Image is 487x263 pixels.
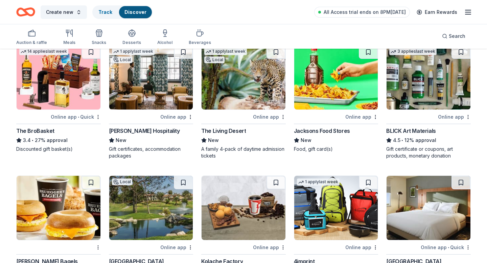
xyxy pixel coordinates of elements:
[449,32,465,40] span: Search
[204,56,225,63] div: Local
[438,113,471,121] div: Online app
[16,127,54,135] div: The BroBasket
[402,138,403,143] span: •
[345,113,378,121] div: Online app
[189,26,211,49] button: Beverages
[294,45,378,110] img: Image for Jacksons Food Stores
[386,136,471,144] div: 12% approval
[63,26,75,49] button: Meals
[437,29,471,43] button: Search
[122,26,141,49] button: Desserts
[387,45,470,110] img: Image for BLICK Art Materials
[109,146,193,159] div: Gift certificates, accommodation packages
[389,48,437,55] div: 3 applies last week
[16,136,101,144] div: 27% approval
[448,245,449,250] span: •
[98,9,112,15] a: Track
[387,176,470,240] img: Image for Boomtown Casino Resort
[160,113,193,121] div: Online app
[386,127,436,135] div: BLICK Art Materials
[112,56,132,63] div: Local
[157,26,172,49] button: Alcohol
[294,176,378,240] img: Image for 4imprint
[314,7,410,18] a: All Access trial ends on 8PM[DATE]
[16,40,47,45] div: Auction & raffle
[253,243,286,252] div: Online app
[301,136,311,144] span: New
[122,40,141,45] div: Desserts
[204,48,247,55] div: 1 apply last week
[16,45,101,152] a: Image for The BroBasket14 applieslast weekOnline app•QuickThe BroBasket3.4•27% approvalDiscounted...
[16,4,35,20] a: Home
[297,178,340,186] div: 1 apply last week
[386,146,471,159] div: Gift certificate or coupons, art products, monetary donation
[92,5,153,19] button: TrackDiscover
[112,178,132,185] div: Local
[51,113,101,121] div: Online app Quick
[253,113,286,121] div: Online app
[294,45,378,152] a: Image for Jacksons Food StoresOnline appJacksons Food StoresNewFood, gift card(s)
[413,6,461,18] a: Earn Rewards
[393,136,400,144] span: 4.5
[201,146,286,159] div: A family 4-pack of daytime admission tickets
[32,138,33,143] span: •
[160,243,193,252] div: Online app
[17,45,100,110] img: Image for The BroBasket
[41,5,87,19] button: Create new
[109,45,193,159] a: Image for Oliver Hospitality1 applylast weekLocalOnline app[PERSON_NAME] HospitalityNewGift certi...
[201,45,286,159] a: Image for The Living Desert1 applylast weekLocalOnline appThe Living DesertNewA family 4-pack of ...
[92,26,106,49] button: Snacks
[46,8,73,16] span: Create new
[19,48,68,55] div: 14 applies last week
[124,9,146,15] a: Discover
[386,45,471,159] a: Image for BLICK Art Materials3 applieslast weekOnline appBLICK Art Materials4.5•12% approvalGift ...
[345,243,378,252] div: Online app
[16,26,47,49] button: Auction & raffle
[78,114,79,120] span: •
[201,127,246,135] div: The Living Desert
[109,176,193,240] img: Image for Tustin Ranch Golf
[208,136,219,144] span: New
[112,48,155,55] div: 1 apply last week
[294,146,378,152] div: Food, gift card(s)
[157,40,172,45] div: Alcohol
[17,176,100,240] img: Image for Bruegger's Bagels
[421,243,471,252] div: Online app Quick
[109,45,193,110] img: Image for Oliver Hospitality
[202,176,285,240] img: Image for Kolache Factory
[294,127,350,135] div: Jacksons Food Stores
[189,40,211,45] div: Beverages
[116,136,126,144] span: New
[324,8,406,16] span: All Access trial ends on 8PM[DATE]
[92,40,106,45] div: Snacks
[16,146,101,152] div: Discounted gift basket(s)
[202,45,285,110] img: Image for The Living Desert
[109,127,180,135] div: [PERSON_NAME] Hospitality
[23,136,31,144] span: 3.4
[63,40,75,45] div: Meals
